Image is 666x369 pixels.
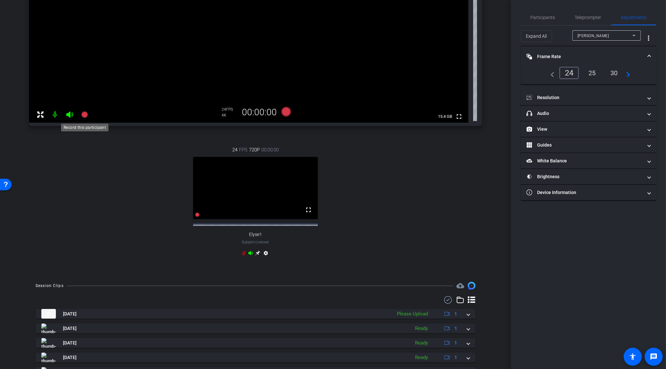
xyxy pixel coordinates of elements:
mat-expansion-panel-header: Guides [521,137,656,153]
mat-expansion-panel-header: Audio [521,106,656,121]
mat-expansion-panel-header: Device Information [521,185,656,200]
mat-expansion-panel-header: thumb-nail[DATE]Please Upload1 [36,309,475,319]
mat-expansion-panel-header: View [521,121,656,137]
mat-panel-title: Frame Rate [526,53,643,60]
span: Teleprompter [575,15,601,20]
mat-expansion-panel-header: thumb-nail[DATE]Ready1 [36,338,475,348]
img: thumb-nail [41,309,56,319]
img: Session clips [468,282,475,290]
span: Elyse1 [249,232,262,237]
mat-icon: navigate_before [547,69,555,77]
div: Frame Rate [521,67,656,84]
span: [DATE] [63,311,77,317]
mat-icon: fullscreen [305,206,312,214]
div: 24 [222,107,238,112]
mat-panel-title: Guides [526,142,643,149]
mat-panel-title: Brightness [526,173,643,180]
div: Session Clips [36,282,64,289]
mat-icon: fullscreen [455,113,463,120]
span: 1 [454,354,457,361]
button: Expand All [521,30,552,42]
mat-panel-title: View [526,126,643,133]
span: 15.4 GB [436,113,454,120]
div: Record this participant [61,124,109,131]
div: 30 [606,67,623,78]
mat-icon: cloud_upload [456,282,464,290]
span: [DATE] [63,325,77,332]
mat-panel-title: Audio [526,110,643,117]
span: 1 [454,325,457,332]
div: 25 [584,67,601,78]
img: thumb-nail [41,338,56,348]
span: Subject [242,239,269,245]
span: [DATE] [63,340,77,346]
div: Please Upload [394,310,431,318]
div: 4K [222,113,238,118]
span: Participants [531,15,555,20]
span: Expand All [526,30,547,42]
div: Ready [412,354,431,361]
mat-icon: more_vert [645,34,652,42]
mat-expansion-panel-header: White Balance [521,153,656,169]
div: 00:00:00 [238,107,281,118]
span: Adjustments [621,15,647,20]
span: 00:00:00 [261,146,279,153]
mat-expansion-panel-header: thumb-nail[DATE]Ready1 [36,353,475,362]
div: 24 [559,67,579,79]
mat-icon: settings [262,251,270,258]
span: 24 [232,146,237,153]
div: Ready [412,339,431,347]
span: - [255,240,256,244]
mat-expansion-panel-header: Brightness [521,169,656,184]
span: Chrome [256,241,269,244]
mat-panel-title: White Balance [526,158,643,164]
span: 1 [454,340,457,346]
mat-icon: navigate_next [622,69,630,77]
img: thumb-nail [41,353,56,362]
span: FPS [239,146,247,153]
span: FPS [226,107,233,112]
mat-expansion-panel-header: Resolution [521,90,656,105]
span: 1 [454,311,457,317]
mat-expansion-panel-header: thumb-nail[DATE]Ready1 [36,323,475,333]
mat-icon: message [650,353,658,361]
span: 720P [249,146,260,153]
button: More Options for Adjustments Panel [641,30,656,46]
mat-expansion-panel-header: Frame Rate [521,46,656,67]
div: Ready [412,325,431,332]
mat-icon: accessibility [629,353,637,361]
img: thumb-nail [41,323,56,333]
span: [DATE] [63,354,77,361]
span: [PERSON_NAME] [578,34,609,38]
mat-panel-title: Resolution [526,94,643,101]
mat-panel-title: Device Information [526,189,643,196]
span: Destinations for your clips [456,282,464,290]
